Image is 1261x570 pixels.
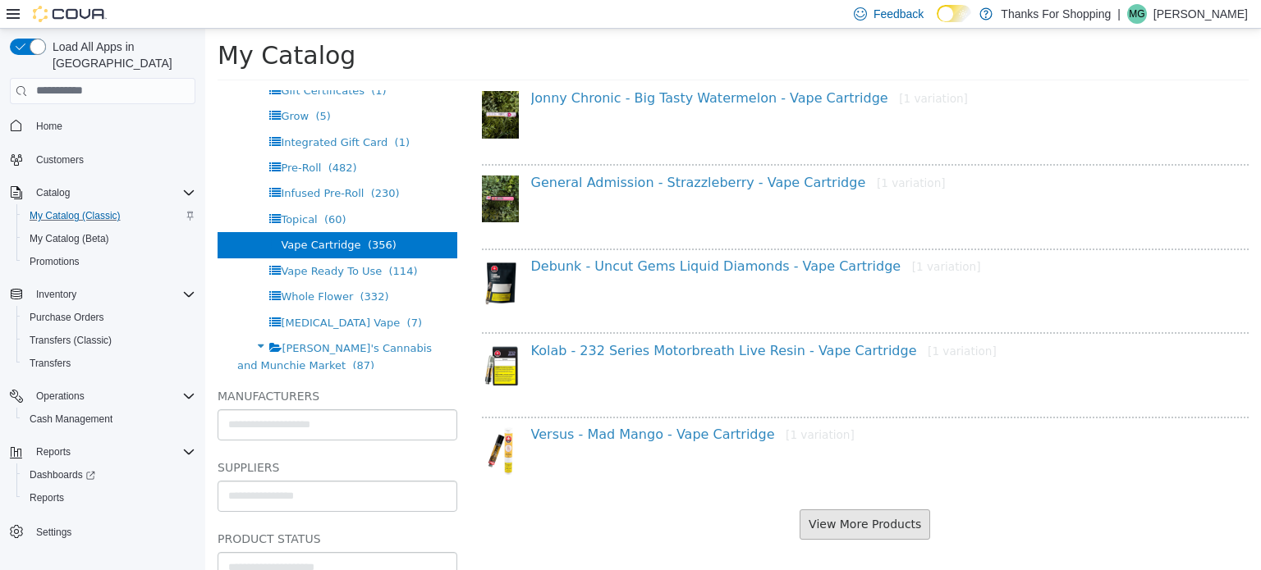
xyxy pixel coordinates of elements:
[3,283,202,306] button: Inventory
[3,181,202,204] button: Catalog
[76,81,103,93] span: Grow
[23,308,111,327] a: Purchase Orders
[1001,4,1111,24] p: Thanks For Shopping
[1153,4,1248,24] p: [PERSON_NAME]
[16,204,202,227] button: My Catalog (Classic)
[23,229,116,249] a: My Catalog (Beta)
[23,353,195,373] span: Transfers
[12,429,252,449] h5: Suppliers
[30,209,121,222] span: My Catalog (Classic)
[12,358,252,377] h5: Manufacturers
[163,210,191,222] span: (356)
[1129,4,1144,24] span: MG
[722,316,791,329] small: [1 variation]
[30,285,83,304] button: Inventory
[30,468,95,481] span: Dashboards
[277,147,314,194] img: 150
[147,331,169,343] span: (87)
[277,315,314,362] img: 150
[874,6,924,22] span: Feedback
[3,114,202,138] button: Home
[672,148,741,161] small: [1 variation]
[594,481,725,511] button: View More Products
[76,107,182,120] span: Integrated Gift Card
[76,288,195,300] span: [MEDICAL_DATA] Vape
[46,39,195,71] span: Load All Apps in [GEOGRAPHIC_DATA]
[30,442,195,462] span: Reports
[30,386,91,406] button: Operations
[36,120,62,133] span: Home
[76,210,155,222] span: Vape Cartridge
[326,314,791,330] a: Kolab - 232 Series Motorbreath Live Resin - Vape Cartridge[1 variation]
[16,486,202,509] button: Reports
[36,526,71,539] span: Settings
[30,522,78,542] a: Settings
[36,153,84,166] span: Customers
[166,56,181,68] span: (1)
[277,230,314,277] img: 150
[30,285,195,304] span: Inventory
[3,519,202,543] button: Settings
[3,440,202,463] button: Reports
[23,331,118,350] a: Transfers (Classic)
[76,236,177,249] span: Vape Ready To Use
[16,250,202,273] button: Promotions
[76,185,112,197] span: Topical
[23,206,127,226] a: My Catalog (Classic)
[277,399,314,445] img: 150
[202,288,217,300] span: (7)
[326,62,763,77] a: Jonny Chronic - Big Tasty Watermelon - Vape Cartridge[1 variation]
[30,311,104,324] span: Purchase Orders
[277,62,314,109] img: 150
[937,22,938,23] span: Dark Mode
[16,227,202,250] button: My Catalog (Beta)
[30,413,112,426] span: Cash Management
[23,331,195,350] span: Transfers (Classic)
[30,149,195,170] span: Customers
[3,148,202,171] button: Customers
[3,385,202,408] button: Operations
[16,306,202,329] button: Purchase Orders
[166,158,195,171] span: (230)
[23,488,71,508] a: Reports
[30,116,69,136] a: Home
[30,386,195,406] span: Operations
[30,116,195,136] span: Home
[23,252,86,271] a: Promotions
[16,463,202,486] a: Dashboards
[30,521,195,541] span: Settings
[580,399,649,413] small: [1 variation]
[76,56,159,68] span: Gift Certificates
[76,133,116,145] span: Pre-Roll
[76,158,158,171] span: Infused Pre-Roll
[16,329,202,352] button: Transfers (Classic)
[30,183,76,203] button: Catalog
[36,445,71,458] span: Reports
[707,231,776,244] small: [1 variation]
[30,357,71,370] span: Transfers
[36,390,85,403] span: Operations
[184,236,213,249] span: (114)
[12,500,252,520] h5: Product Status
[23,353,77,373] a: Transfers
[23,465,102,485] a: Dashboards
[694,63,763,76] small: [1 variation]
[23,308,195,327] span: Purchase Orders
[36,186,70,199] span: Catalog
[937,5,971,22] input: Dark Mode
[23,229,195,249] span: My Catalog (Beta)
[23,409,195,429] span: Cash Management
[1127,4,1147,24] div: Mac Gillis
[326,398,649,413] a: Versus - Mad Mango - Vape Cartridge[1 variation]
[190,107,204,120] span: (1)
[30,442,77,462] button: Reports
[30,232,109,245] span: My Catalog (Beta)
[23,409,119,429] a: Cash Management
[76,262,148,274] span: Whole Flower
[326,230,776,245] a: Debunk - Uncut Gems Liquid Diamonds - Vape Cartridge[1 variation]
[30,491,64,504] span: Reports
[30,255,80,268] span: Promotions
[155,262,184,274] span: (332)
[326,146,741,162] a: General Admission - Strazzleberry - Vape Cartridge[1 variation]
[30,183,195,203] span: Catalog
